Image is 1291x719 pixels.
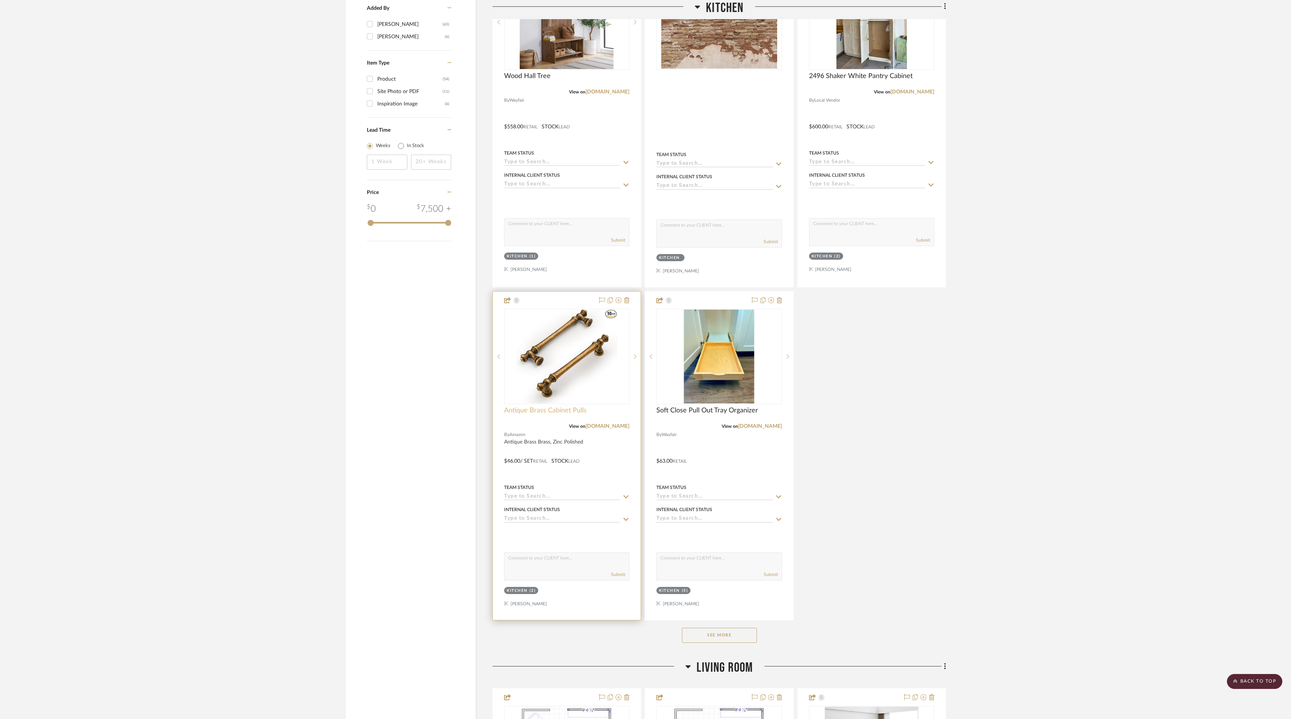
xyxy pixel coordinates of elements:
span: Price [367,190,379,195]
div: (1) [530,254,536,259]
div: Team Status [504,150,534,156]
input: 20+ Weeks [411,155,452,170]
input: Type to Search… [504,493,620,501]
img: Antique Brass Cabinet Pulls [516,310,617,403]
a: [DOMAIN_NAME] [585,89,629,95]
button: Submit [916,237,930,244]
div: Kitchen [507,254,528,259]
div: 0 [367,202,376,216]
span: View on [569,90,585,94]
span: Living Room [697,660,753,676]
div: Team Status [656,151,686,158]
span: By [504,431,509,438]
span: Lead Time [367,128,390,133]
label: Weeks [376,142,390,150]
span: 2496 Shaker White Pantry Cabinet [809,72,913,80]
button: Submit [611,571,625,578]
div: Kitchen [659,255,680,261]
div: Team Status [656,484,686,491]
span: View on [569,424,585,429]
div: (5) [682,588,688,594]
span: By [504,97,509,104]
span: View on [722,424,738,429]
scroll-to-top-button: BACK TO TOP [1227,674,1282,689]
div: Product [377,73,443,85]
div: (65) [443,18,449,30]
span: Item Type [367,60,389,66]
button: See More [682,628,757,643]
input: Type to Search… [809,181,925,188]
div: Internal Client Status [656,173,712,180]
span: View on [874,90,890,94]
a: [DOMAIN_NAME] [890,89,934,95]
span: Local Vendor [814,97,840,104]
div: Site Photo or PDF [377,86,443,98]
div: [PERSON_NAME] [377,31,445,43]
button: Submit [764,238,778,245]
div: Team Status [504,484,534,491]
input: Type to Search… [504,181,620,188]
div: Kitchen [812,254,833,259]
span: Wood Hall Tree [504,72,551,80]
span: Wayfair [662,431,677,438]
div: (6) [445,31,449,43]
div: Internal Client Status [504,172,560,179]
div: Internal Client Status [504,506,560,513]
div: Team Status [809,150,839,156]
input: Type to Search… [504,159,620,166]
div: (2) [530,588,536,594]
div: Inspiration Image [377,98,445,110]
button: Submit [611,237,625,244]
label: In Stock [407,142,424,150]
span: By [656,431,662,438]
div: (54) [443,73,449,85]
img: Soft Close Pull Out Tray Organizer [672,310,766,403]
input: Type to Search… [656,493,773,501]
div: (2) [834,254,841,259]
div: Kitchen [507,588,528,594]
a: [DOMAIN_NAME] [585,424,629,429]
div: [PERSON_NAME] [377,18,443,30]
div: (6) [445,98,449,110]
div: 0 [504,309,629,404]
span: Added By [367,6,389,11]
input: Type to Search… [656,161,773,168]
div: Internal Client Status [656,506,712,513]
input: Type to Search… [656,183,773,190]
input: Type to Search… [809,159,925,166]
div: (11) [443,86,449,98]
span: Wayfair [509,97,524,104]
span: Soft Close Pull Out Tray Organizer [656,406,758,415]
div: 7,500 + [417,202,451,216]
input: Type to Search… [504,516,620,523]
a: [DOMAIN_NAME] [738,424,782,429]
span: Antique Brass Cabinet Pulls [504,406,587,415]
input: Type to Search… [656,516,773,523]
div: Internal Client Status [809,172,865,179]
span: Amazon [509,431,525,438]
input: 1 Week [367,155,407,170]
button: Submit [764,571,778,578]
span: By [809,97,814,104]
div: Kitchen [659,588,680,594]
